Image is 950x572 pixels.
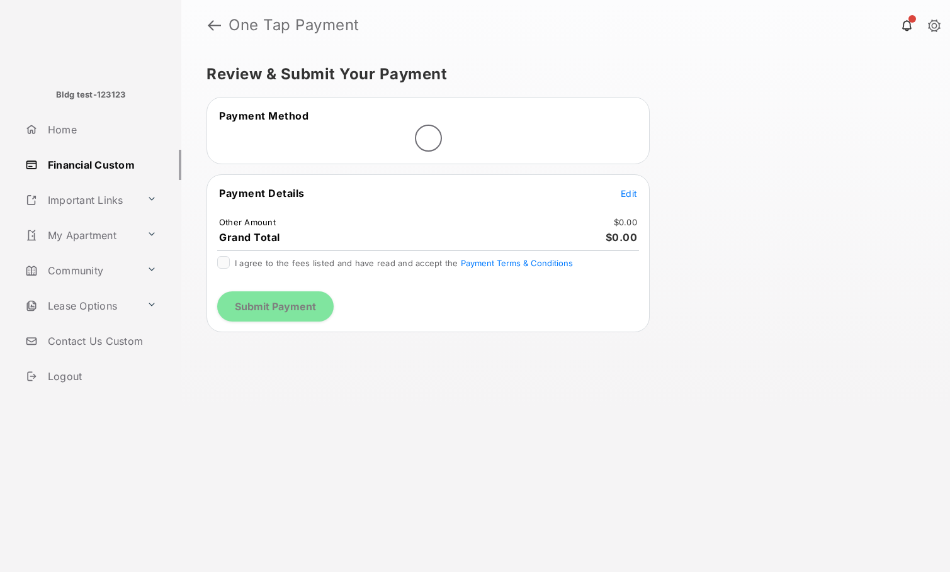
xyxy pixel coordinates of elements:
button: Submit Payment [217,291,334,322]
p: Bldg test-123123 [56,89,126,101]
a: Important Links [20,185,142,215]
span: $0.00 [606,231,638,244]
a: Logout [20,361,181,391]
a: Lease Options [20,291,142,321]
strong: One Tap Payment [229,18,359,33]
span: Edit [621,188,637,199]
button: I agree to the fees listed and have read and accept the [461,258,573,268]
a: Contact Us Custom [20,326,181,356]
a: Community [20,255,142,286]
span: Payment Method [219,109,308,122]
button: Edit [621,187,637,199]
td: $0.00 [613,216,638,228]
span: Grand Total [219,231,280,244]
h5: Review & Submit Your Payment [206,67,915,82]
td: Other Amount [218,216,276,228]
span: I agree to the fees listed and have read and accept the [235,258,573,268]
a: Home [20,115,181,145]
span: Payment Details [219,187,305,199]
a: Financial Custom [20,150,181,180]
a: My Apartment [20,220,142,250]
